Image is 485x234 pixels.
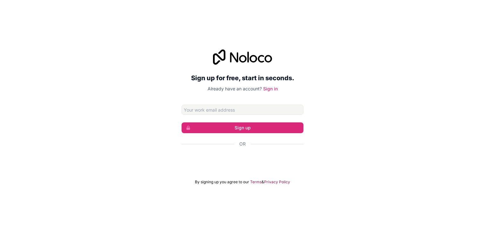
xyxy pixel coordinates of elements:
span: By signing up you agree to our [195,179,249,185]
button: Sign up [182,122,303,133]
h2: Sign up for free, start in seconds. [182,72,303,84]
span: Or [239,141,246,147]
a: Terms [250,179,262,185]
a: Privacy Policy [264,179,290,185]
a: Sign in [263,86,278,91]
span: & [262,179,264,185]
span: Already have an account? [208,86,262,91]
input: Email address [182,105,303,115]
